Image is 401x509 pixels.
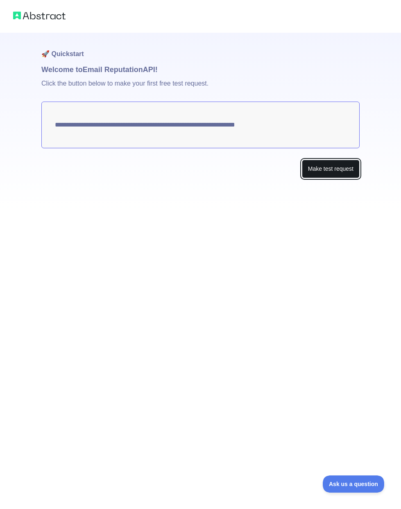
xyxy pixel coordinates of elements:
p: Click the button below to make your first free test request. [41,75,360,102]
button: Make test request [302,160,360,178]
h1: Welcome to Email Reputation API! [41,64,360,75]
h1: 🚀 Quickstart [41,33,360,64]
img: Abstract logo [13,10,66,21]
iframe: Toggle Customer Support [323,475,385,493]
